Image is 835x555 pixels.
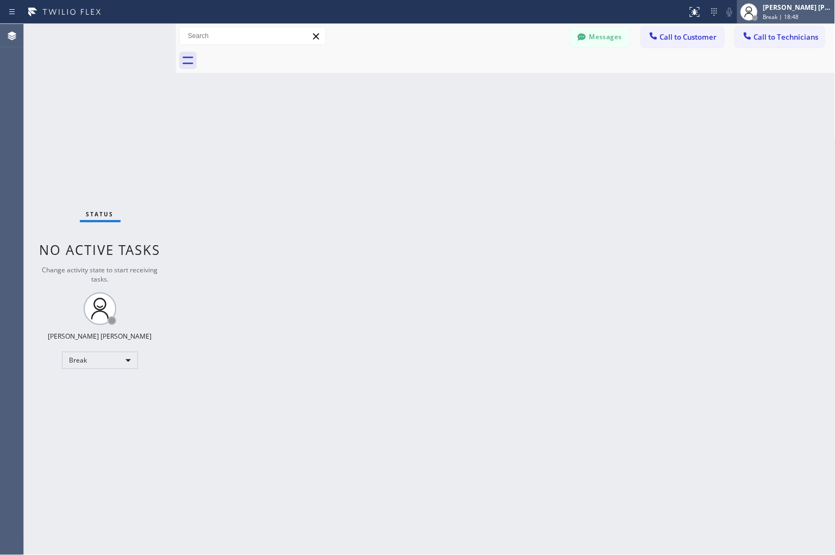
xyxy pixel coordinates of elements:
button: Messages [570,27,630,47]
span: Break | 18:48 [763,13,799,21]
button: Mute [722,4,737,20]
span: Call to Customer [660,32,717,42]
button: Call to Technicians [735,27,825,47]
input: Search [180,27,325,45]
button: Call to Customer [641,27,724,47]
div: [PERSON_NAME] [PERSON_NAME] [48,332,152,341]
span: No active tasks [40,241,161,259]
span: Change activity state to start receiving tasks. [42,265,158,284]
div: [PERSON_NAME] [PERSON_NAME] [763,3,832,12]
span: Call to Technicians [754,32,819,42]
div: Break [62,352,138,369]
span: Status [86,210,114,218]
